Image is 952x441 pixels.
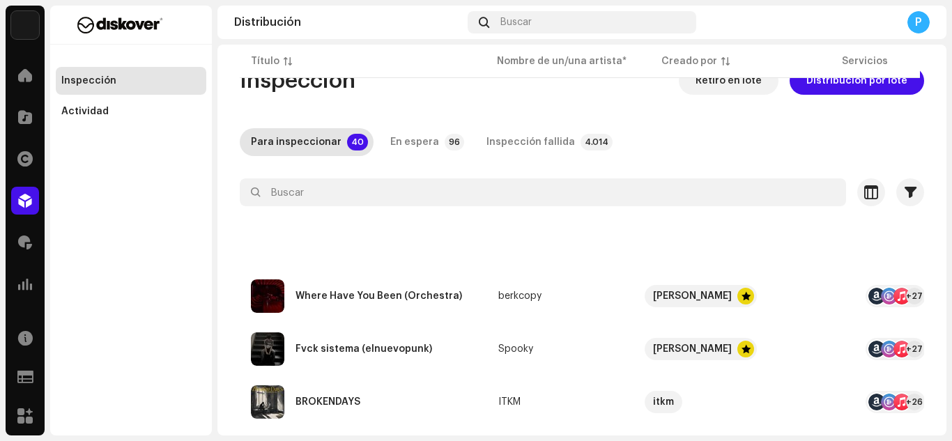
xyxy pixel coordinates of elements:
div: BROKENDAYS [295,397,360,407]
img: dad6c573-f790-481b-a486-c320327f8dae [251,279,284,313]
span: itkm [645,391,843,413]
p-badge: 4.014 [581,134,613,150]
div: Spooky [498,344,533,354]
span: Retiro en lote [696,67,762,95]
div: +27 [906,341,923,357]
div: Creado por [661,54,717,68]
div: berkcopy [498,291,542,301]
re-m-nav-item: Actividad [56,98,206,125]
span: ITKM [498,397,622,407]
span: Arjune Chouhan [645,285,843,307]
span: Inspección [240,67,355,95]
img: 297a105e-aa6c-4183-9ff4-27133c00f2e2 [11,11,39,39]
div: [PERSON_NAME] [653,285,732,307]
div: P [907,11,930,33]
div: [PERSON_NAME] [653,338,732,360]
span: berkcopy [498,291,622,301]
p-badge: 40 [347,134,368,150]
img: 1d073c51-6c64-4966-a608-e000dfc6fdda [251,385,284,419]
div: Título [251,54,279,68]
span: Distribución por lote [806,67,907,95]
button: Distribución por lote [790,67,924,95]
re-m-nav-item: Inspección [56,67,206,95]
div: itkm [653,391,674,413]
div: +27 [906,288,923,304]
input: Buscar [240,178,846,206]
span: Spooky [498,344,622,354]
div: Inspección fallida [486,128,575,156]
span: Buscar [500,17,532,28]
span: Eric [645,338,843,360]
div: Actividad [61,106,109,117]
div: Para inspeccionar [251,128,341,156]
div: ITKM [498,397,521,407]
div: Where Have You Been (Orchestra) [295,291,462,301]
button: Retiro en lote [679,67,778,95]
div: +26 [906,394,923,410]
div: En espera [390,128,439,156]
div: Inspección [61,75,116,86]
div: Fvck sistema (elnuevopunk) [295,344,432,354]
img: ec068dd6-8717-44c9-9a24-6fff3d53a8b0 [251,332,284,366]
div: Distribución [234,17,462,28]
p-badge: 96 [445,134,464,150]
